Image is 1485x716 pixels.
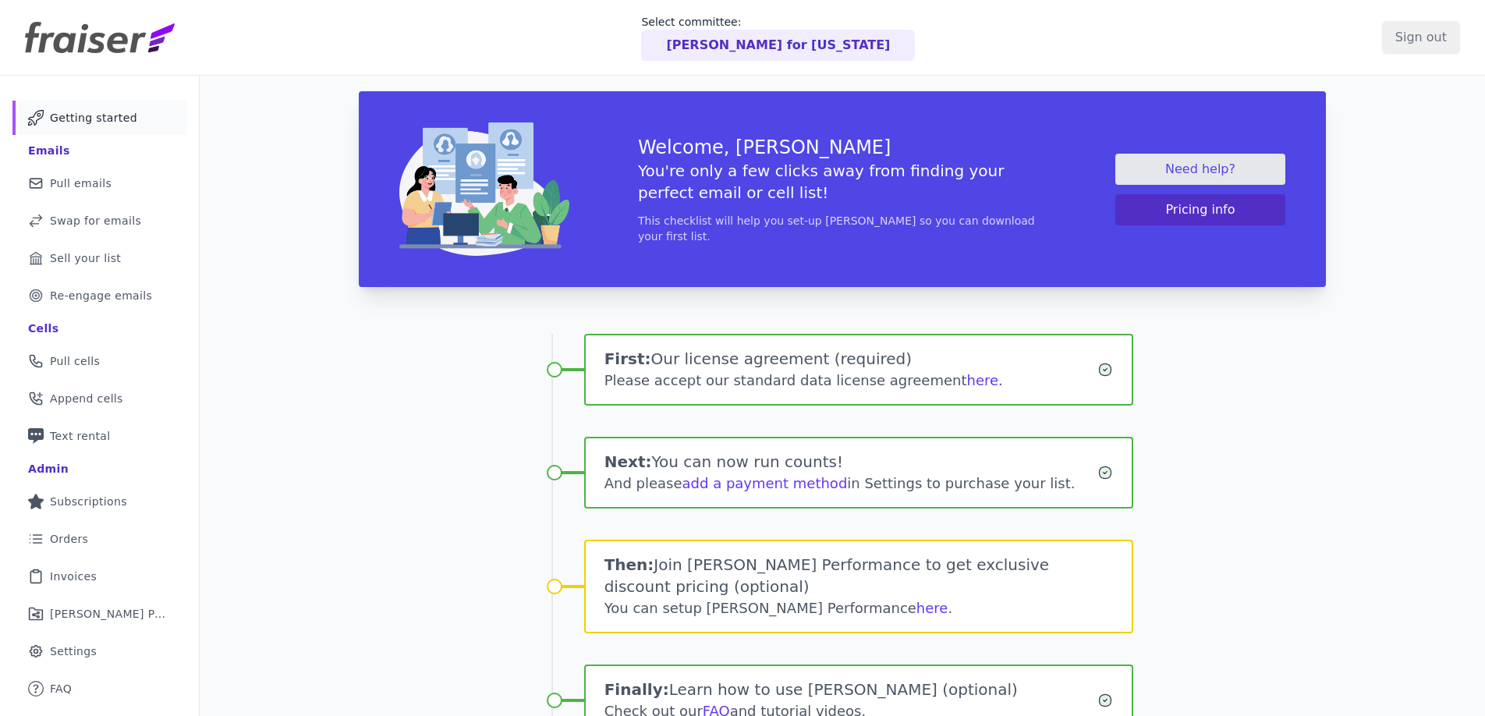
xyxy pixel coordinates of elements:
span: Re-engage emails [50,288,152,303]
h1: You can now run counts! [604,451,1098,473]
img: Fraiser Logo [25,22,175,53]
a: Re-engage emails [12,278,186,313]
span: Sell your list [50,250,121,266]
span: Invoices [50,569,97,584]
button: Pricing info [1115,194,1285,225]
a: Subscriptions [12,484,186,519]
div: Admin [28,461,69,477]
span: Append cells [50,391,123,406]
h1: Learn how to use [PERSON_NAME] (optional) [604,679,1098,700]
span: Finally: [604,680,669,699]
a: Swap for emails [12,204,186,238]
a: Append cells [12,381,186,416]
a: Settings [12,634,186,668]
span: Settings [50,643,97,659]
a: Pull emails [12,166,186,200]
a: Text rental [12,419,186,453]
a: add a payment method [682,475,848,491]
p: [PERSON_NAME] for [US_STATE] [666,36,890,55]
div: Cells [28,321,58,336]
h1: Join [PERSON_NAME] Performance to get exclusive discount pricing (optional) [604,554,1114,597]
img: img [399,122,569,256]
span: Next: [604,452,652,471]
span: Orders [50,531,88,547]
a: [PERSON_NAME] Performance [12,597,186,631]
h3: Welcome, [PERSON_NAME] [638,135,1047,160]
a: Invoices [12,559,186,594]
span: Subscriptions [50,494,127,509]
a: Need help? [1115,154,1285,185]
a: here [916,600,948,616]
a: Getting started [12,101,186,135]
div: And please in Settings to purchase your list. [604,473,1098,494]
span: [PERSON_NAME] Performance [50,606,168,622]
h5: You're only a few clicks away from finding your perfect email or cell list! [638,160,1047,204]
span: First: [604,349,651,368]
p: This checklist will help you set-up [PERSON_NAME] so you can download your first list. [638,213,1047,244]
a: FAQ [12,672,186,706]
span: Pull emails [50,175,112,191]
span: Getting started [50,110,137,126]
a: Orders [12,522,186,556]
span: Swap for emails [50,213,141,229]
span: FAQ [50,681,72,697]
div: Please accept our standard data license agreement [604,370,1098,392]
p: Select committee: [641,14,915,30]
h1: Our license agreement (required) [604,348,1098,370]
span: Text rental [50,428,111,444]
span: Then: [604,555,654,574]
input: Sign out [1382,21,1460,54]
div: You can setup [PERSON_NAME] Performance . [604,597,1114,619]
div: Emails [28,143,70,158]
a: Pull cells [12,344,186,378]
a: Select committee: [PERSON_NAME] for [US_STATE] [641,14,915,61]
a: Sell your list [12,241,186,275]
span: Pull cells [50,353,100,369]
